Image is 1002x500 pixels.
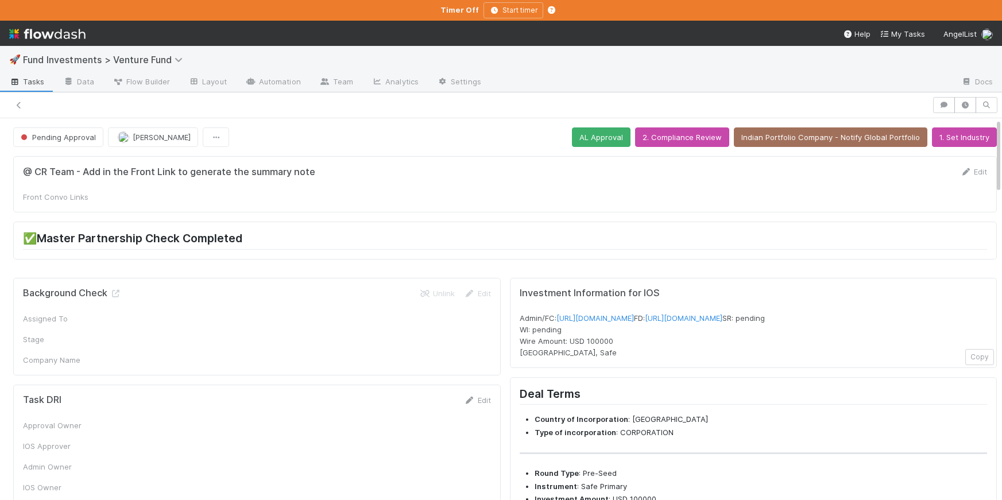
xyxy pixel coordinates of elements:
[103,73,179,92] a: Flow Builder
[113,76,170,87] span: Flow Builder
[179,73,236,92] a: Layout
[133,133,191,142] span: [PERSON_NAME]
[880,28,925,40] a: My Tasks
[960,167,987,176] a: Edit
[520,288,988,299] h5: Investment Information for IOS
[108,127,198,147] button: [PERSON_NAME]
[23,54,188,65] span: Fund Investments > Venture Fund
[535,468,988,479] li: : Pre-Seed
[932,127,997,147] button: 1. Set Industry
[118,131,129,143] img: avatar_0a9e60f7-03da-485c-bb15-a40c44fcec20.png
[535,482,577,491] strong: Instrument
[556,313,634,323] a: [URL][DOMAIN_NAME]
[23,191,109,203] div: Front Convo Links
[13,127,103,147] button: Pending Approval
[520,387,988,405] h2: Deal Terms
[535,481,988,493] li: : Safe Primary
[310,73,362,92] a: Team
[965,349,994,365] button: Copy
[18,133,96,142] span: Pending Approval
[54,73,103,92] a: Data
[535,427,988,439] li: : CORPORATION
[9,24,86,44] img: logo-inverted-e16ddd16eac7371096b0.svg
[440,5,479,14] strong: Timer Off
[362,73,428,92] a: Analytics
[464,396,491,405] a: Edit
[23,440,195,452] div: IOS Approver
[23,354,195,366] div: Company Name
[535,468,579,478] strong: Round Type
[645,313,722,323] a: [URL][DOMAIN_NAME]
[23,394,61,406] h5: Task DRI
[520,313,765,357] span: Admin/FC: FD: SR: pending WI: pending Wire Amount: USD 100000 [GEOGRAPHIC_DATA], Safe
[535,414,628,424] strong: Country of Incorporation
[572,127,630,147] button: AL Approval
[483,2,543,18] button: Start timer
[23,166,315,178] h5: @ CR Team - Add in the Front Link to generate the summary note
[236,73,310,92] a: Automation
[9,76,45,87] span: Tasks
[464,289,491,298] a: Edit
[943,29,977,38] span: AngelList
[535,414,988,425] li: : [GEOGRAPHIC_DATA]
[981,29,993,40] img: avatar_501ac9d6-9fa6-4fe9-975e-1fd988f7bdb1.png
[23,461,195,472] div: Admin Owner
[23,231,987,249] h2: ✅Master Partnership Check Completed
[23,482,195,493] div: IOS Owner
[952,73,1002,92] a: Docs
[23,334,195,345] div: Stage
[23,420,195,431] div: Approval Owner
[428,73,490,92] a: Settings
[23,288,121,299] h5: Background Check
[419,289,455,298] a: Unlink
[880,29,925,38] span: My Tasks
[734,127,927,147] button: Indian Portfolio Company - Notify Global Portfolio
[9,55,21,64] span: 🚀
[635,127,729,147] button: 2. Compliance Review
[23,313,195,324] div: Assigned To
[535,428,616,437] strong: Type of incorporation
[843,28,871,40] div: Help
